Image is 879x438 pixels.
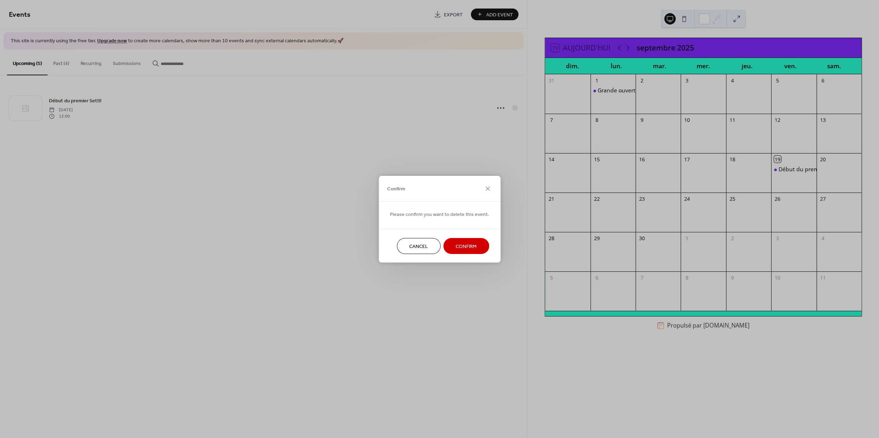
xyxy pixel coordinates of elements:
button: Cancel [397,238,440,254]
span: Cancel [409,243,428,250]
span: Confirm [456,243,477,250]
span: Confirm [387,185,405,193]
span: Please confirm you want to delete this event. [390,211,489,218]
button: Confirm [443,238,489,254]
